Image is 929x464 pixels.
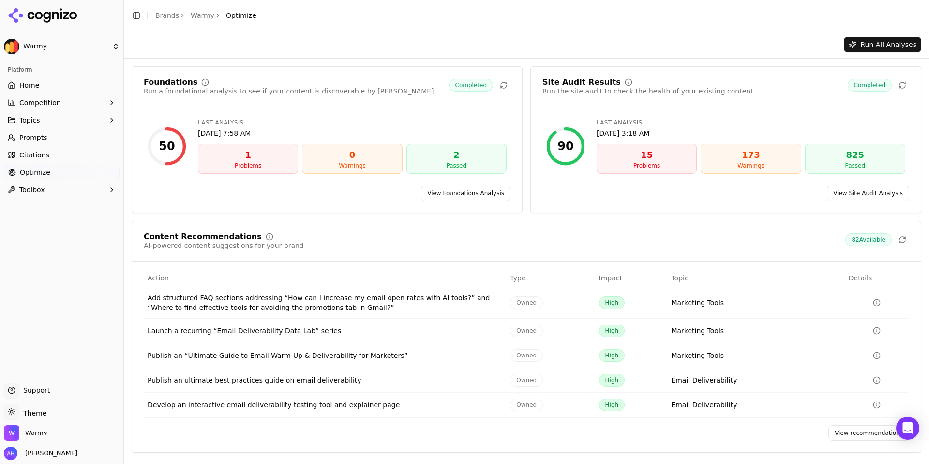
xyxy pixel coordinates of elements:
span: Home [19,80,39,90]
a: Prompts [4,130,120,145]
span: Toolbox [19,185,45,195]
div: Data table [144,269,909,418]
button: Competition [4,95,120,110]
a: Optimize [4,165,120,180]
span: Topics [19,115,40,125]
span: Competition [19,98,61,108]
span: Warmy [23,42,108,51]
img: Warmy [4,39,19,54]
span: Optimize [20,168,50,177]
div: Topic [671,273,840,283]
button: Run All Analyses [844,37,921,52]
button: Open organization switcher [4,425,47,441]
span: Support [19,386,50,395]
div: Open Intercom Messenger [896,417,919,440]
img: Armando Hysenaj [4,447,17,460]
span: [PERSON_NAME] [21,449,77,458]
span: Prompts [19,133,47,142]
img: Warmy [4,425,19,441]
div: Impact [599,273,664,283]
div: Details [849,273,905,283]
button: Toolbox [4,182,120,198]
a: Home [4,77,120,93]
div: Action [148,273,502,283]
div: Type [510,273,591,283]
button: Open user button [4,447,77,460]
span: Warmy [25,429,47,437]
button: Topics [4,112,120,128]
span: Citations [19,150,49,160]
div: Platform [4,62,120,77]
span: Theme [19,409,46,417]
a: Citations [4,147,120,163]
